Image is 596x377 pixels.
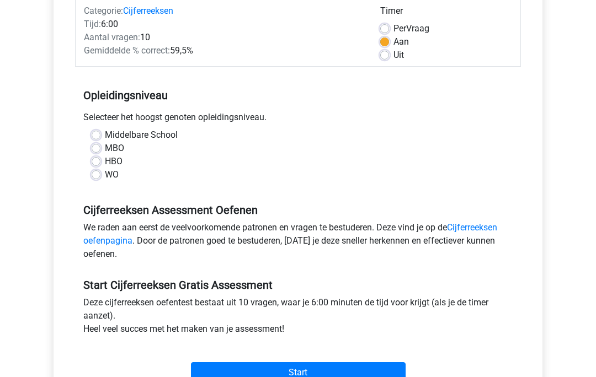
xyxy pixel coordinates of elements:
[84,6,123,17] span: Categorie:
[105,155,123,169] label: HBO
[393,24,406,34] span: Per
[84,33,140,43] span: Aantal vragen:
[83,85,513,107] h5: Opleidingsniveau
[76,45,372,58] div: 59,5%
[380,5,512,23] div: Timer
[75,111,521,129] div: Selecteer het hoogst genoten opleidingsniveau.
[393,23,429,36] label: Vraag
[75,297,521,341] div: Deze cijferreeksen oefentest bestaat uit 10 vragen, waar je 6:00 minuten de tijd voor krijgt (als...
[123,6,173,17] a: Cijferreeksen
[84,19,101,30] span: Tijd:
[83,204,513,217] h5: Cijferreeksen Assessment Oefenen
[84,46,170,56] span: Gemiddelde % correct:
[105,142,124,155] label: MBO
[393,36,409,49] label: Aan
[76,18,372,31] div: 6:00
[83,279,513,292] h5: Start Cijferreeksen Gratis Assessment
[393,49,404,62] label: Uit
[76,31,372,45] div: 10
[105,169,119,182] label: WO
[75,222,521,266] div: We raden aan eerst de veelvoorkomende patronen en vragen te bestuderen. Deze vind je op de . Door...
[105,129,178,142] label: Middelbare School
